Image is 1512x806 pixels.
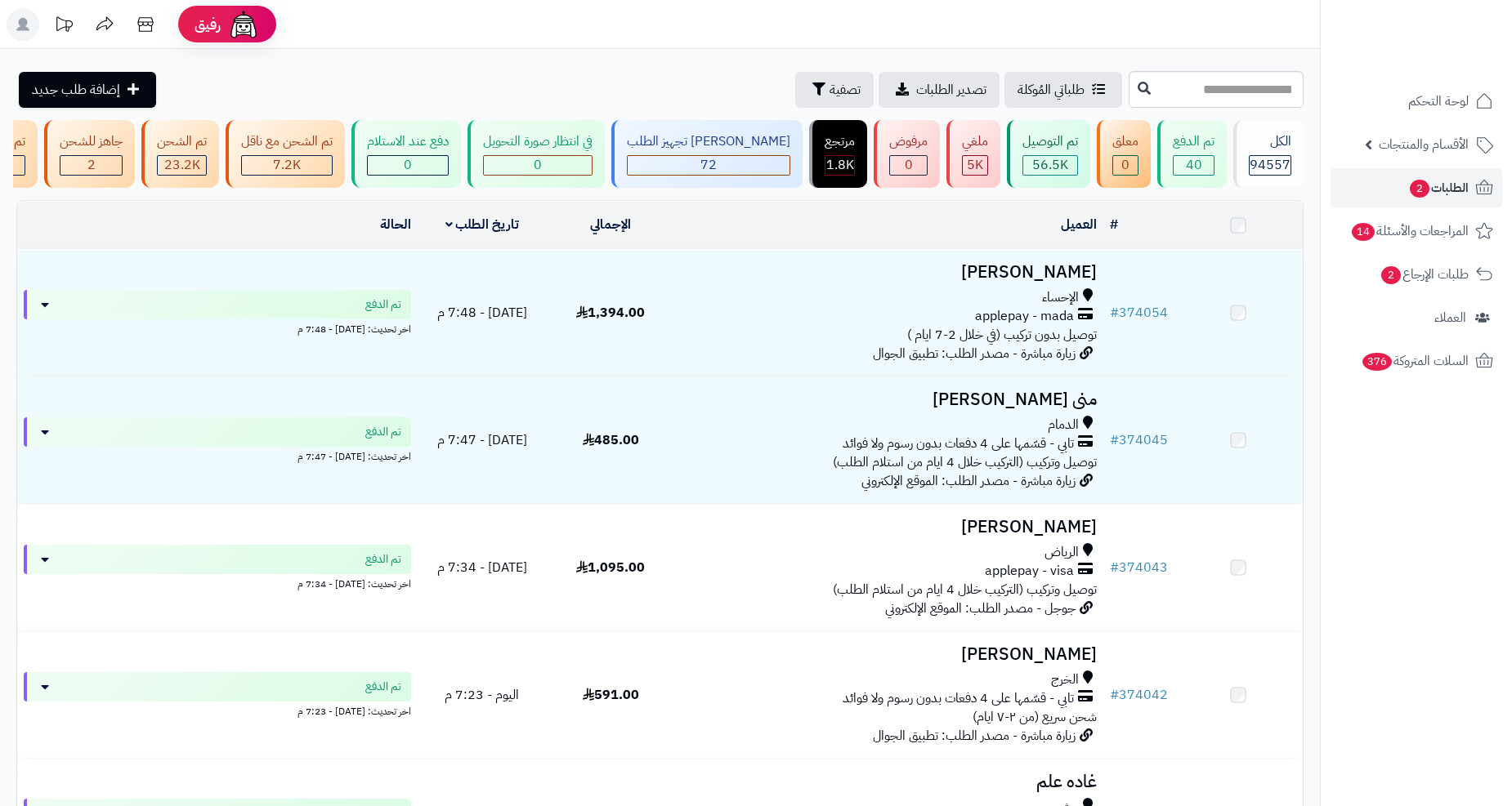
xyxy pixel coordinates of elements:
[241,132,333,151] div: تم الشحن مع ناقل
[1022,132,1078,151] div: تم التوصيل
[1032,155,1068,175] span: 56.5K
[60,132,123,151] div: جاهز للشحن
[1249,132,1291,151] div: الكل
[483,132,593,151] div: في انتظار صورة التحويل
[19,72,156,108] a: إضافة طلب جديد
[861,471,1076,491] span: زيارة مباشرة - مصدر الطلب: الموقع الإلكتروني
[682,390,1097,409] h3: منى [PERSON_NAME]
[1110,685,1168,705] a: #374042
[973,707,1097,727] span: شحن سريع (من ٢-٧ ايام)
[1004,72,1122,108] a: طلباتي المُوكلة
[484,156,592,175] div: 0
[1154,120,1230,188] a: تم الدفع 40
[795,72,874,108] button: تصفية
[1331,168,1502,207] a: الطلبات2
[368,156,448,175] div: 0
[158,156,206,175] div: 23194
[273,155,301,175] span: 7.2K
[437,558,527,577] span: [DATE] - 7:34 م
[825,156,854,175] div: 1807
[590,215,631,234] a: الإجمالي
[682,773,1097,791] h3: غاده علم
[1045,543,1079,562] span: الرياض
[608,120,806,188] a: [PERSON_NAME] تجهيز الطلب 72
[437,430,527,450] span: [DATE] - 7:47 م
[43,8,84,45] a: تحديثات المنصة
[700,155,717,175] span: 72
[879,72,1000,108] a: تصدير الطلبات
[1018,80,1085,100] span: طلباتي المُوكلة
[873,726,1076,746] span: زيارة مباشرة - مصدر الطلب: تطبيق الجوال
[157,132,207,151] div: تم الشحن
[1110,215,1118,234] a: #
[885,599,1076,618] span: جوجل - مصدر الطلب: الموقع الإلكتروني
[916,80,986,100] span: تصدير الطلبات
[985,562,1074,581] span: applepay - visa
[967,155,983,175] span: 5K
[404,155,412,175] span: 0
[975,307,1074,326] span: applepay - mada
[905,155,913,175] span: 0
[32,80,120,100] span: إضافة طلب جديد
[1380,263,1469,286] span: طلبات الإرجاع
[1112,132,1138,151] div: معلق
[1331,255,1502,294] a: طلبات الإرجاع2
[1110,430,1119,450] span: #
[628,156,790,175] div: 72
[365,551,401,568] span: تم الدفع
[1434,306,1466,329] span: العملاء
[242,156,332,175] div: 7223
[445,685,519,705] span: اليوم - 7:23 م
[1350,220,1469,243] span: المراجعات والأسئلة
[1362,353,1392,371] span: 376
[164,155,200,175] span: 23.2K
[222,120,348,188] a: تم الشحن مع ناقل 7.2K
[890,156,927,175] div: 0
[576,303,645,323] span: 1,394.00
[1361,350,1469,372] span: السلات المتروكة
[87,155,96,175] span: 2
[1186,155,1202,175] span: 40
[1230,120,1307,188] a: الكل94557
[1379,133,1469,156] span: الأقسام والمنتجات
[1110,303,1119,323] span: #
[1331,298,1502,337] a: العملاء
[682,645,1097,664] h3: [PERSON_NAME]
[1331,341,1502,381] a: السلات المتروكة376
[534,155,542,175] span: 0
[1042,288,1079,307] span: الإحساء
[825,132,855,151] div: مرتجع
[870,120,943,188] a: مرفوض 0
[943,120,1004,188] a: ملغي 5K
[1408,90,1469,113] span: لوحة التحكم
[889,132,928,151] div: مرفوض
[963,156,987,175] div: 4964
[682,518,1097,537] h3: [PERSON_NAME]
[833,452,1097,472] span: توصيل وتركيب (التركيب خلال 4 ايام من استلام الطلب)
[380,215,411,234] a: الحالة
[1410,180,1429,198] span: 2
[195,15,221,34] span: رفيق
[843,689,1074,708] span: تابي - قسّمها على 4 دفعات بدون رسوم ولا فوائد
[365,296,401,313] span: تم الدفع
[1110,685,1119,705] span: #
[843,434,1074,453] span: تابي - قسّمها على 4 دفعات بدون رسوم ولا فوائد
[60,156,122,175] div: 2
[907,325,1097,345] span: توصيل بدون تركيب (في خلال 2-7 ايام )
[1023,156,1077,175] div: 56524
[24,701,411,719] div: اخر تحديث: [DATE] - 7:23 م
[1331,212,1502,251] a: المراجعات والأسئلة14
[1173,132,1215,151] div: تم الدفع
[833,580,1097,599] span: توصيل وتركيب (التركيب خلال 4 ايام من استلام الطلب)
[1110,558,1119,577] span: #
[1331,82,1502,121] a: لوحة التحكم
[1048,416,1079,434] span: الدمام
[1051,670,1079,689] span: الخرج
[1121,155,1130,175] span: 0
[24,574,411,591] div: اخر تحديث: [DATE] - 7:34 م
[1110,430,1168,450] a: #374045
[806,120,870,188] a: مرتجع 1.8K
[1094,120,1154,188] a: معلق 0
[826,155,854,175] span: 1.8K
[365,424,401,440] span: تم الدفع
